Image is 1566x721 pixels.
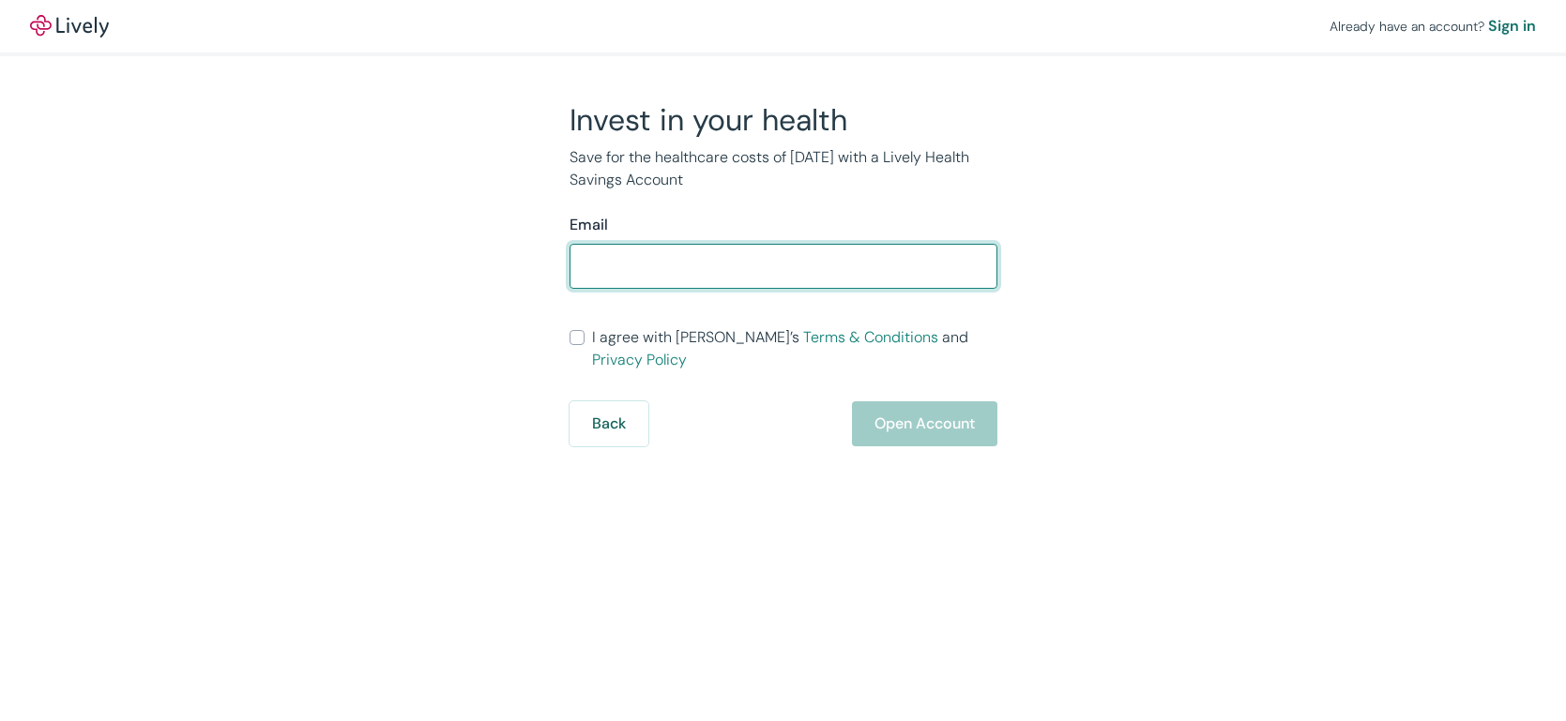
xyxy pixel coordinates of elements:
a: Privacy Policy [592,350,687,369]
img: Lively [30,15,109,38]
label: Email [570,214,608,236]
a: LivelyLively [30,15,109,38]
h2: Invest in your health [570,101,997,139]
button: Back [570,401,648,446]
span: I agree with [PERSON_NAME]’s and [592,326,997,371]
a: Sign in [1488,15,1536,38]
a: Terms & Conditions [803,327,938,347]
div: Already have an account? [1330,15,1536,38]
p: Save for the healthcare costs of [DATE] with a Lively Health Savings Account [570,146,997,191]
